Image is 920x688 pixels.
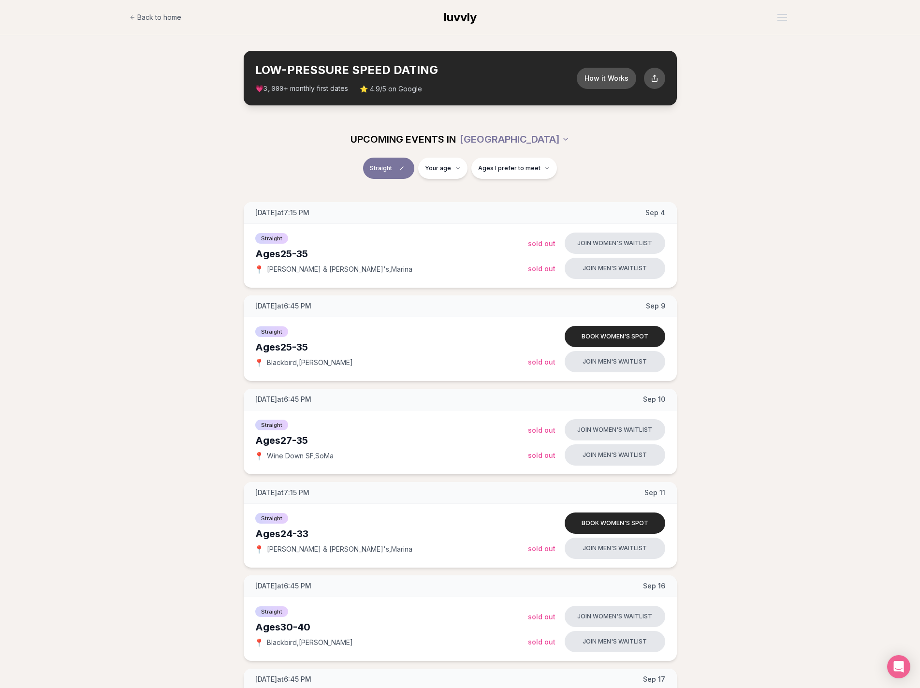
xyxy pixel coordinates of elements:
[577,68,636,89] button: How it Works
[643,581,665,591] span: Sep 16
[774,10,791,25] button: Open menu
[255,545,263,553] span: 📍
[645,208,665,218] span: Sep 4
[471,158,557,179] button: Ages I prefer to meet
[267,451,334,461] span: Wine Down SF , SoMa
[255,452,263,460] span: 📍
[255,527,528,541] div: Ages 24-33
[267,544,412,554] span: [PERSON_NAME] & [PERSON_NAME]'s , Marina
[565,512,665,534] button: Book women's spot
[444,10,477,24] span: luvvly
[528,239,555,248] span: Sold Out
[644,488,665,498] span: Sep 11
[130,8,181,27] a: Back to home
[528,426,555,434] span: Sold Out
[528,264,555,273] span: Sold Out
[565,631,665,652] button: Join men's waitlist
[528,451,555,459] span: Sold Out
[255,340,528,354] div: Ages 25-35
[255,326,288,337] span: Straight
[255,395,311,404] span: [DATE] at 6:45 PM
[350,132,456,146] span: UPCOMING EVENTS IN
[255,233,288,244] span: Straight
[460,129,570,150] button: [GEOGRAPHIC_DATA]
[255,606,288,617] span: Straight
[137,13,181,22] span: Back to home
[444,10,477,25] a: luvvly
[565,444,665,466] button: Join men's waitlist
[255,620,528,634] div: Ages 30-40
[396,162,408,174] span: Clear event type filter
[255,359,263,366] span: 📍
[565,538,665,559] button: Join men's waitlist
[255,488,309,498] span: [DATE] at 7:15 PM
[528,358,555,366] span: Sold Out
[255,420,288,430] span: Straight
[528,544,555,553] span: Sold Out
[267,358,353,367] span: Blackbird , [PERSON_NAME]
[255,84,348,94] span: 💗 + monthly first dates
[263,85,284,93] span: 3,000
[267,638,353,647] span: Blackbird , [PERSON_NAME]
[565,326,665,347] button: Book women's spot
[565,419,665,440] button: Join women's waitlist
[360,84,422,94] span: ⭐ 4.9/5 on Google
[255,301,311,311] span: [DATE] at 6:45 PM
[255,434,528,447] div: Ages 27-35
[255,513,288,524] span: Straight
[363,158,414,179] button: StraightClear event type filter
[887,655,910,678] div: Open Intercom Messenger
[370,164,392,172] span: Straight
[255,639,263,646] span: 📍
[528,638,555,646] span: Sold Out
[478,164,540,172] span: Ages I prefer to meet
[646,301,665,311] span: Sep 9
[565,351,665,372] button: Join men's waitlist
[425,164,451,172] span: Your age
[255,62,577,78] h2: LOW-PRESSURE SPEED DATING
[267,264,412,274] span: [PERSON_NAME] & [PERSON_NAME]'s , Marina
[643,674,665,684] span: Sep 17
[565,606,665,627] button: Join women's waitlist
[255,208,309,218] span: [DATE] at 7:15 PM
[643,395,665,404] span: Sep 10
[418,158,467,179] button: Your age
[255,581,311,591] span: [DATE] at 6:45 PM
[528,613,555,621] span: Sold Out
[255,674,311,684] span: [DATE] at 6:45 PM
[255,247,528,261] div: Ages 25-35
[255,265,263,273] span: 📍
[565,258,665,279] button: Join men's waitlist
[565,233,665,254] button: Join women's waitlist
